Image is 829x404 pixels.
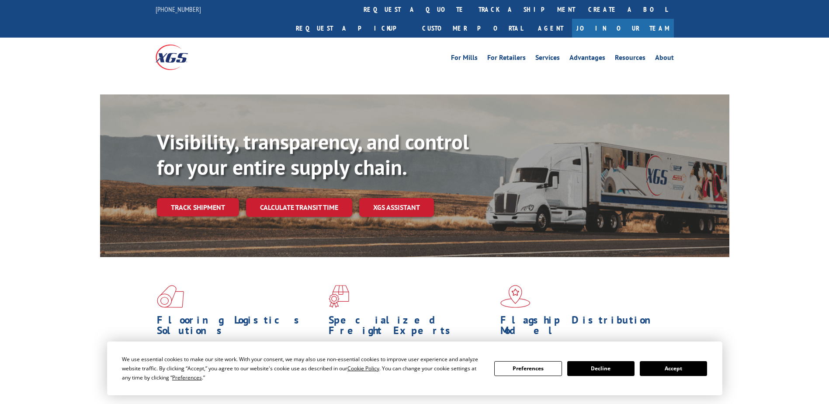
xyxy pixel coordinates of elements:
[567,361,635,376] button: Decline
[172,374,202,381] span: Preferences
[500,285,531,308] img: xgs-icon-flagship-distribution-model-red
[569,54,605,64] a: Advantages
[157,285,184,308] img: xgs-icon-total-supply-chain-intelligence-red
[655,54,674,64] a: About
[529,19,572,38] a: Agent
[615,54,645,64] a: Resources
[487,54,526,64] a: For Retailers
[572,19,674,38] a: Join Our Team
[329,315,494,340] h1: Specialized Freight Experts
[289,19,416,38] a: Request a pickup
[416,19,529,38] a: Customer Portal
[347,365,379,372] span: Cookie Policy
[535,54,560,64] a: Services
[107,341,722,395] div: Cookie Consent Prompt
[246,198,352,217] a: Calculate transit time
[329,340,494,379] p: From 123 overlength loads to delicate cargo, our experienced staff knows the best way to move you...
[500,315,666,340] h1: Flagship Distribution Model
[500,340,661,361] span: Our agile distribution network gives you nationwide inventory management on demand.
[640,361,707,376] button: Accept
[157,340,322,371] span: As an industry carrier of choice, XGS has brought innovation and dedication to flooring logistics...
[157,128,469,181] b: Visibility, transparency, and control for your entire supply chain.
[359,198,434,217] a: XGS ASSISTANT
[156,5,201,14] a: [PHONE_NUMBER]
[157,315,322,340] h1: Flooring Logistics Solutions
[329,285,349,308] img: xgs-icon-focused-on-flooring-red
[451,54,478,64] a: For Mills
[122,355,484,382] div: We use essential cookies to make our site work. With your consent, we may also use non-essential ...
[494,361,562,376] button: Preferences
[157,198,239,216] a: Track shipment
